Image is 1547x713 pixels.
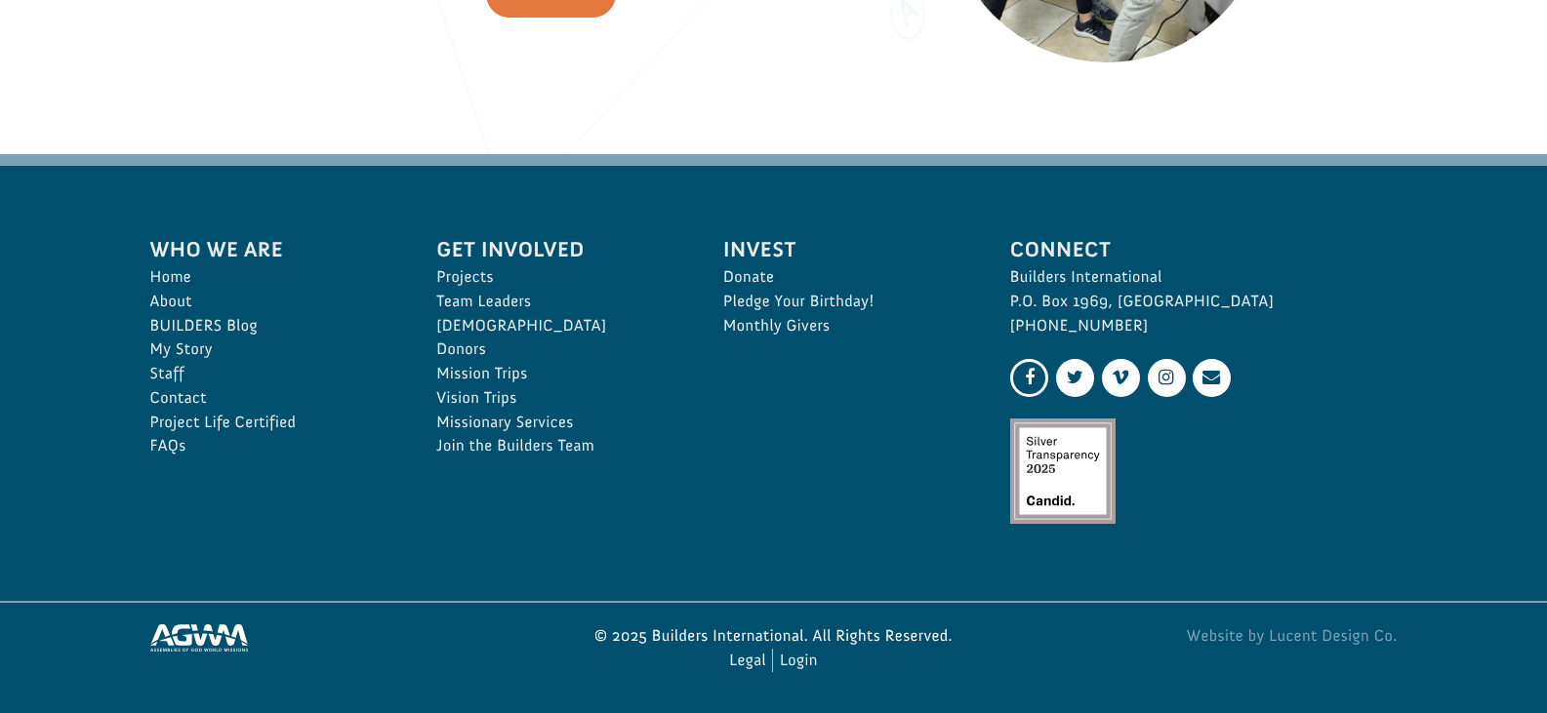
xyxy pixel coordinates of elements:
a: Home [150,265,394,290]
a: Instagram [1148,359,1186,397]
span: Who We Are [150,233,394,265]
a: Legal [729,649,766,673]
span: Connect [1010,233,1398,265]
a: Monthly Givers [723,314,967,338]
a: Missionary Services [436,411,680,435]
a: Staff [150,362,394,386]
a: Vision Trips [436,386,680,411]
a: FAQs [150,434,394,458]
p: © 2025 Builders International. All Rights Reserved. [570,624,977,649]
a: Donate [723,265,967,290]
span: Get Involved [436,233,680,265]
a: Login [780,649,818,673]
a: Team Leaders [436,290,680,314]
img: Silver Transparency Rating for 2025 by Candid [1010,418,1116,524]
a: Twitter [1056,359,1094,397]
img: Assemblies of God World Missions [150,624,248,652]
a: About [150,290,394,314]
img: emoji partyFace [35,41,51,57]
img: US.png [35,78,49,92]
p: Builders International P.O. Box 1969, [GEOGRAPHIC_DATA] [PHONE_NUMBER] [1010,265,1398,337]
a: BUILDERS Blog [150,314,394,338]
strong: Project Shovel Ready [46,59,161,74]
a: Join the Builders Team [436,434,680,458]
a: Vimeo [1102,359,1140,397]
a: Pledge Your Birthday! [723,290,967,314]
a: My Story [150,337,394,362]
a: Donors [436,337,680,362]
span: , [GEOGRAPHIC_DATA] [53,78,172,92]
a: [DEMOGRAPHIC_DATA] [436,314,680,338]
a: Website by Lucent Design Co. [991,624,1398,649]
a: Facebook [1010,359,1048,397]
a: Mission Trips [436,362,680,386]
div: [PERSON_NAME] donated $100 [35,20,268,59]
a: Project Life Certified [150,411,394,435]
a: Contact [150,386,394,411]
button: Donate [276,39,363,74]
span: Invest [723,233,967,265]
div: to [35,60,268,74]
a: Contact Us [1193,359,1231,397]
a: Projects [436,265,680,290]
